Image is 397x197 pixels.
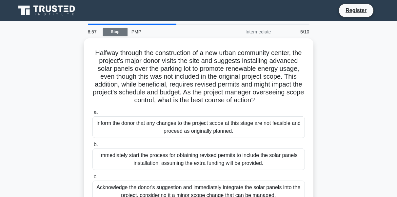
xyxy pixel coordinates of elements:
[342,6,370,14] a: Register
[275,25,313,38] div: 5/10
[94,174,98,179] span: c.
[94,142,98,147] span: b.
[94,109,98,115] span: a.
[92,49,306,105] h5: Halfway through the construction of a new urban community center, the project's major donor visit...
[92,116,305,138] div: Inform the donor that any changes to the project scope at this stage are not feasible and proceed...
[92,148,305,170] div: Immediately start the process for obtaining revised permits to include the solar panels installat...
[128,25,218,38] div: PMP
[84,25,103,38] div: 6:57
[103,28,128,36] a: Stop
[218,25,275,38] div: Intermediate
